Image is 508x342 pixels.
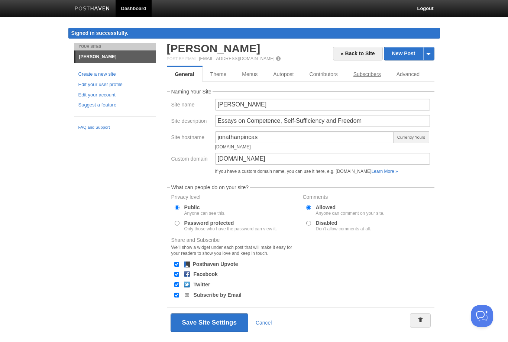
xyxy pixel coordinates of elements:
[194,282,210,287] label: Twitter
[302,67,346,82] a: Contributors
[170,89,213,94] legend: Naming Your Site
[234,67,265,82] a: Menus
[75,51,156,63] a: [PERSON_NAME]
[389,67,427,82] a: Advanced
[303,194,430,201] label: Comments
[215,169,430,174] div: If you have a custom domain name, you can use it here, e.g. [DOMAIN_NAME]
[78,81,151,89] a: Edit your user profile
[471,305,493,327] iframe: Help Scout Beacon - Open
[184,271,190,277] img: facebook.png
[171,194,298,201] label: Privacy level
[184,282,190,287] img: twitter.png
[78,91,151,99] a: Edit your account
[316,211,385,216] div: Anyone can comment on your site.
[167,42,261,55] a: [PERSON_NAME]
[171,313,248,332] button: Save Site Settings
[171,102,211,109] label: Site name
[194,272,218,277] label: Facebook
[193,262,238,267] label: Posthaven Upvote
[170,185,250,190] legend: What can people do on your site?
[316,227,371,231] div: Don't allow comments at all.
[215,145,394,149] div: [DOMAIN_NAME]
[171,244,298,256] div: We'll show a widget under each post that will make it easy for your readers to show you love and ...
[78,70,151,78] a: Create a new site
[74,43,156,50] li: Your Sites
[316,220,371,231] label: Disabled
[333,47,383,60] a: « Back to Site
[171,118,211,125] label: Site description
[167,67,203,82] a: General
[194,292,242,297] label: Subscribe by Email
[346,67,389,82] a: Subscribers
[184,205,226,216] label: Public
[384,47,434,60] a: New Post
[78,101,151,109] a: Suggest a feature
[256,320,272,326] a: Cancel
[316,205,385,216] label: Allowed
[78,124,151,131] a: FAQ and Support
[184,227,277,231] div: Only those who have the password can view it.
[171,135,211,142] label: Site hostname
[167,56,198,61] span: Post by Email
[75,6,110,12] img: Posthaven-bar
[171,156,211,163] label: Custom domain
[68,28,440,39] div: Signed in successfully.
[184,211,226,216] div: Anyone can see this.
[203,67,234,82] a: Theme
[184,220,277,231] label: Password protected
[371,169,398,174] a: Learn More »
[199,56,274,61] a: [EMAIL_ADDRESS][DOMAIN_NAME]
[171,237,298,258] label: Share and Subscribe
[265,67,301,82] a: Autopost
[393,131,429,143] span: Currently Yours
